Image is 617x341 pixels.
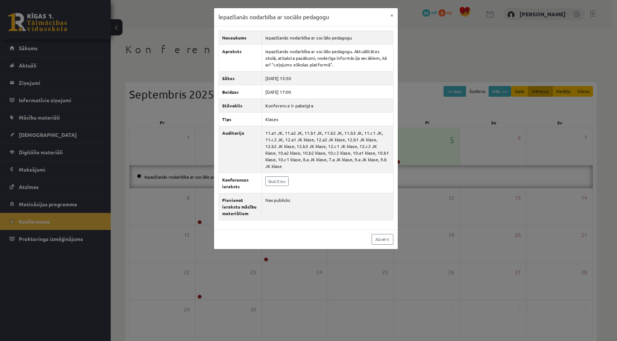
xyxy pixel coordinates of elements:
td: Iepazīšanās nodarbība ar sociālo pedagogu. Aktuālitātes skolā, atbalsta pasākumi, noderīga inform... [262,44,393,71]
td: Nav publisks [262,193,393,220]
th: Stāvoklis [218,99,262,112]
td: Konference ir pabeigta [262,99,393,112]
th: Auditorija [218,126,262,173]
th: Pievienot ierakstu mācību materiāliem [218,193,262,220]
td: [DATE] 17:00 [262,85,393,99]
a: Skatīties [265,176,289,186]
th: Apraksts [218,44,262,71]
td: Klases [262,112,393,126]
th: Tips [218,112,262,126]
h3: Iepazīšanās nodarbība ar sociālo pedagogu [218,13,329,21]
button: × [386,8,398,22]
a: Aizvērt [372,234,393,245]
th: Sākas [218,71,262,85]
td: [DATE] 15:50 [262,71,393,85]
th: Beidzas [218,85,262,99]
th: Konferences ieraksts [218,173,262,193]
th: Nosaukums [218,31,262,44]
td: 11.a1 JK, 11.a2 JK, 11.b1 JK, 11.b2 JK, 11.b3 JK, 11.c1 JK, 11.c2 JK, 12.a1 JK klase, 12.a2 JK kl... [262,126,393,173]
td: Iepazīšanās nodarbība ar sociālo pedagogu [262,31,393,44]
